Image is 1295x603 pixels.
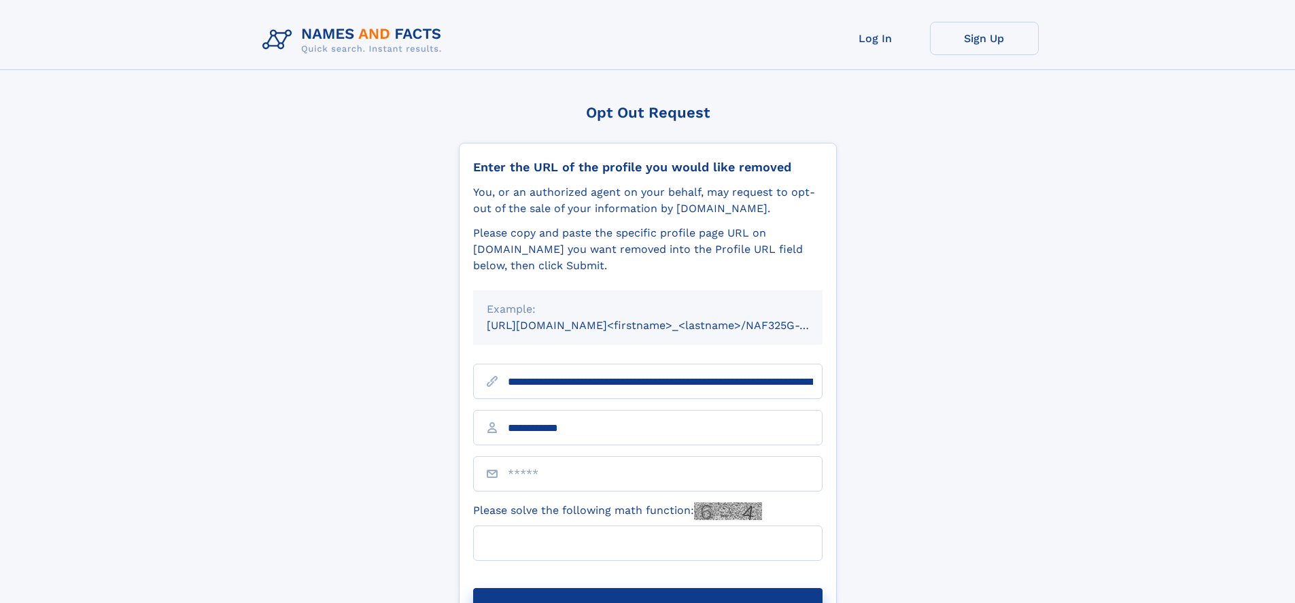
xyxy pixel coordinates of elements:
img: Logo Names and Facts [257,22,453,58]
a: Sign Up [930,22,1039,55]
div: Enter the URL of the profile you would like removed [473,160,823,175]
div: Example: [487,301,809,317]
label: Please solve the following math function: [473,502,762,520]
small: [URL][DOMAIN_NAME]<firstname>_<lastname>/NAF325G-xxxxxxxx [487,319,848,332]
div: Opt Out Request [459,104,837,121]
a: Log In [821,22,930,55]
div: You, or an authorized agent on your behalf, may request to opt-out of the sale of your informatio... [473,184,823,217]
div: Please copy and paste the specific profile page URL on [DOMAIN_NAME] you want removed into the Pr... [473,225,823,274]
